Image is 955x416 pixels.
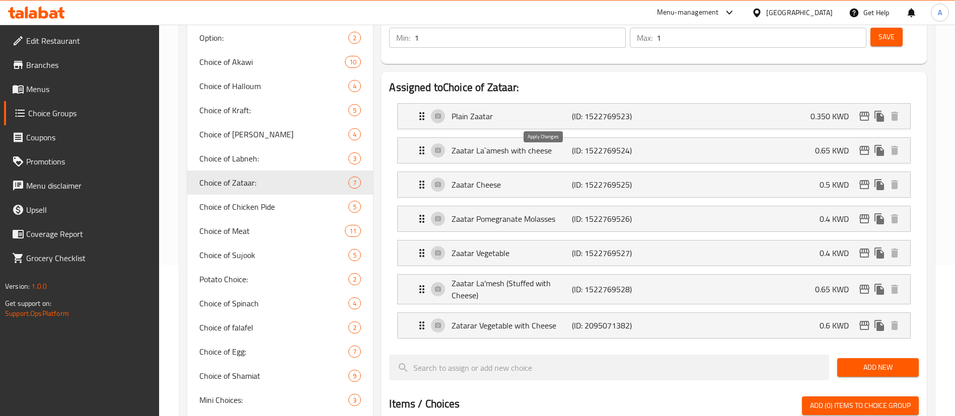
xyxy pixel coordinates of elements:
span: Choice of Kraft: [199,104,348,116]
div: Choices [348,128,361,140]
button: delete [887,143,902,158]
span: Choice of falafel [199,321,348,334]
div: Choices [348,32,361,44]
button: edit [857,143,872,158]
button: edit [857,177,872,192]
span: Branches [26,59,152,71]
span: Choice of Halloum [199,80,348,92]
span: Choice of Egg: [199,346,348,358]
div: Choice of Shamiat9 [187,364,373,388]
button: Save [870,28,903,46]
a: Edit Restaurant [4,29,160,53]
span: Choice of Chicken Pide [199,201,348,213]
p: Max: [637,32,652,44]
span: Promotions [26,155,152,168]
a: Menu disclaimer [4,174,160,198]
span: 4 [349,299,360,308]
button: Add New [837,358,919,377]
span: Grocery Checklist [26,252,152,264]
button: Add (0) items to choice group [802,396,919,415]
p: 0.65 KWD [815,283,857,295]
li: Expand [389,99,919,133]
div: Choices [345,225,361,237]
button: delete [887,318,902,333]
span: 9 [349,371,360,381]
span: Upsell [26,204,152,216]
p: (ID: 1522769525) [572,179,652,191]
button: edit [857,282,872,297]
span: Menu disclaimer [26,180,152,192]
span: Coverage Report [26,228,152,240]
h2: Assigned to Choice of Zataar: [389,80,919,95]
div: Choices [348,201,361,213]
span: A [938,7,942,18]
span: Mini Choices: [199,394,348,406]
span: Get support on: [5,297,51,310]
div: Choices [348,273,361,285]
p: Plain Zaatar [452,110,571,122]
span: 11 [345,226,360,236]
span: Version: [5,280,30,293]
a: Choice Groups [4,101,160,125]
div: Choice of Labneh:3 [187,146,373,171]
button: duplicate [872,282,887,297]
span: Menus [26,83,152,95]
button: duplicate [872,177,887,192]
a: Coupons [4,125,160,149]
div: Choices [345,56,361,68]
div: Choices [348,80,361,92]
p: 0.4 KWD [820,247,857,259]
p: 0.65 KWD [815,144,857,156]
a: Promotions [4,149,160,174]
div: Choice of Sujook5 [187,243,373,267]
div: Choices [348,297,361,309]
p: Zaatar Cheese [452,179,571,191]
div: Potato Choice:2 [187,267,373,291]
button: delete [887,109,902,124]
button: edit [857,109,872,124]
span: Choice of Spinach [199,297,348,309]
span: Choice of Labneh: [199,152,348,164]
div: Choice of Zataar:7 [187,171,373,195]
div: Mini Choices:3 [187,388,373,412]
button: duplicate [872,143,887,158]
p: 0.6 KWD [820,319,857,331]
input: search [389,355,829,380]
li: Expand [389,270,919,308]
span: Choice Groups [28,107,152,119]
li: Expand [389,236,919,270]
p: (ID: 1522769523) [572,110,652,122]
div: Choices [348,104,361,116]
h2: Items / Choices [389,396,460,411]
div: Choice of Halloum4 [187,74,373,98]
a: Grocery Checklist [4,246,160,270]
li: Expand [389,133,919,168]
p: Zaatar La`amesh with cheese [452,144,571,156]
p: 0.350 KWD [811,110,857,122]
span: 4 [349,81,360,91]
button: edit [857,211,872,226]
div: Choice of Kraft:5 [187,98,373,122]
span: 5 [349,202,360,212]
span: Choice of Zataar: [199,177,348,189]
span: Choice of Akawi [199,56,345,68]
div: Choice of [PERSON_NAME]4 [187,122,373,146]
div: Expand [398,172,910,197]
button: edit [857,318,872,333]
div: Menu-management [657,7,719,19]
div: Choice of Chicken Pide5 [187,195,373,219]
div: Choices [348,177,361,189]
button: delete [887,282,902,297]
span: 3 [349,395,360,405]
p: (ID: 1522769528) [572,283,652,295]
li: Expand [389,168,919,202]
a: Menus [4,77,160,101]
button: duplicate [872,318,887,333]
p: Zaatar La'mesh (Stuffed with Cheese) [452,277,571,301]
p: Min: [396,32,410,44]
span: Add (0) items to choice group [810,399,911,412]
button: delete [887,245,902,261]
span: 3 [349,154,360,163]
div: Choices [348,249,361,261]
p: (ID: 1522769526) [572,213,652,225]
